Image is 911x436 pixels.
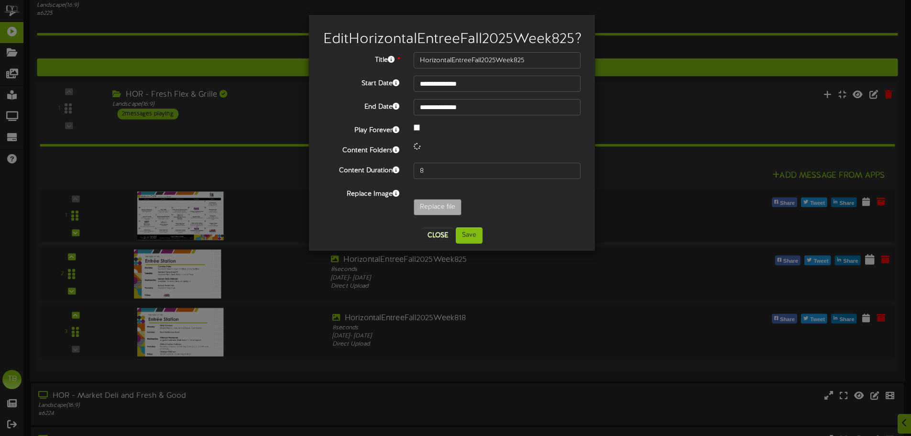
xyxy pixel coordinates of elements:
button: Save [456,227,483,244]
input: 15 [414,163,581,179]
input: Title [414,52,581,68]
label: Content Folders [316,143,406,156]
label: Replace Image [316,186,406,199]
label: Title [316,52,406,65]
label: End Date [316,99,406,112]
label: Start Date [316,76,406,89]
button: Close [422,228,454,243]
label: Content Duration [316,163,406,176]
label: Play Forever [316,123,406,135]
h2: Edit HorizontalEntreeFall2025Week825 ? [323,32,581,47]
